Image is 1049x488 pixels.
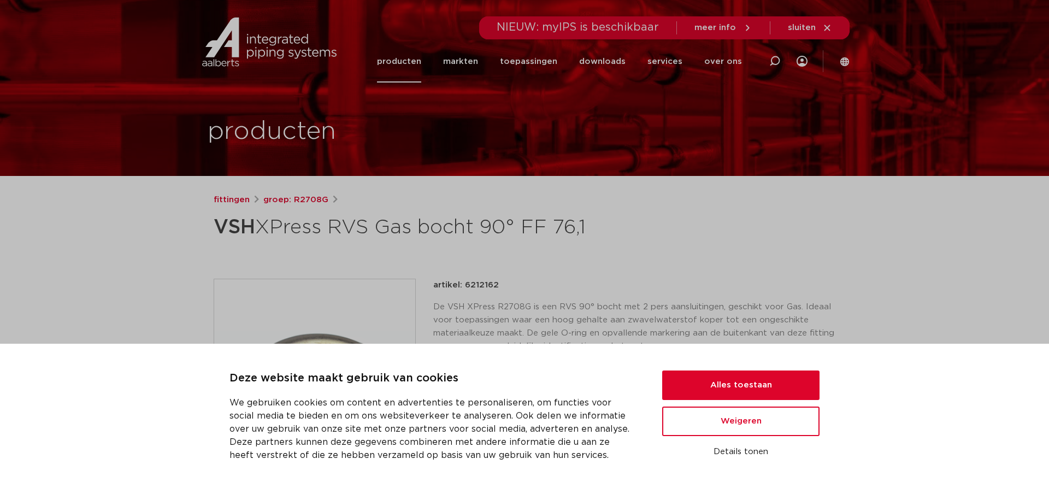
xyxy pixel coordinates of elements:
nav: Menu [377,40,742,83]
a: producten [377,40,421,83]
button: Weigeren [662,407,820,436]
p: We gebruiken cookies om content en advertenties te personaliseren, om functies voor social media ... [229,396,636,462]
span: meer info [694,23,736,32]
a: groep: R2708G [263,193,328,207]
button: Details tonen [662,443,820,461]
span: NIEUW: myIPS is beschikbaar [497,22,659,33]
a: meer info [694,23,752,33]
a: downloads [579,40,626,83]
p: Deze website maakt gebruik van cookies [229,370,636,387]
p: artikel: 6212162 [433,279,499,292]
h1: producten [208,114,336,149]
a: fittingen [214,193,250,207]
p: De VSH XPress R2708G is een RVS 90° bocht met 2 pers aansluitingen, geschikt voor Gas. Ideaal voo... [433,301,835,353]
h1: XPress RVS Gas bocht 90° FF 76,1 [214,211,624,244]
strong: VSH [214,217,255,237]
a: toepassingen [500,40,557,83]
span: sluiten [788,23,816,32]
a: services [647,40,682,83]
a: over ons [704,40,742,83]
img: Product Image for VSH XPress RVS Gas bocht 90° FF 76,1 [214,279,415,480]
button: Alles toestaan [662,371,820,400]
a: sluiten [788,23,832,33]
a: markten [443,40,478,83]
